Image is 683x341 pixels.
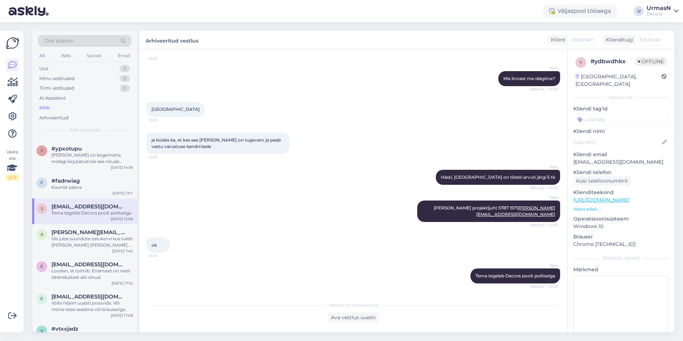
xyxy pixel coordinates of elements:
span: andres@lahe.biz [51,229,126,236]
span: ja küsiks ka, et kas see [PERSON_NAME] on tugevam ja peab vastu varustuse kandmisele [151,137,282,149]
a: UrmasNDecora [647,5,679,17]
div: [PERSON_NAME] on kogematta midagi kirjutatud siis see nõuab [PERSON_NAME] lahtri täitmist. [51,152,133,165]
span: Nähtud ✓ 12:06 [530,284,558,289]
div: Siis juba suundute ostukorvi kus tuleb [PERSON_NAME] [PERSON_NAME] meetodi osas ning [PERSON_NAME... [51,236,133,248]
div: Aitäh! [51,332,133,338]
p: Operatsioonisüsteem [573,215,669,223]
div: # ydbwdhkx [590,57,635,66]
span: Tema tegeleb Decora poolt politseiga [475,273,555,278]
span: f [40,180,43,186]
span: Nele [531,195,558,200]
p: Klienditeekond [573,189,669,196]
span: [GEOGRAPHIC_DATA] [151,107,200,112]
div: Klient [548,36,565,44]
span: #ypxotupu [51,145,82,152]
div: 0 [120,75,130,82]
div: Loodan, et toimib. Enamasti on neist lahendustest abi olnud. [51,268,133,281]
div: 2 / 3 [6,174,19,181]
div: UrmasN [647,5,671,11]
div: [DATE] 17:08 [111,313,133,318]
span: Vestlus on arhiveeritud [329,302,378,308]
span: Otsi kliente [44,37,73,45]
div: [DATE] 13:11 [113,191,133,196]
div: Uus [39,65,48,72]
span: Estonian [639,36,661,44]
span: Hästi, [GEOGRAPHIC_DATA] on tõesti arvuti järgi 5 tk [441,174,555,180]
p: Chrome [TECHNICAL_ID] [573,241,669,248]
span: eren.povel@gmail.com [51,293,126,300]
div: Decora [647,11,671,17]
span: Nähtud ✓ 12:04 [530,185,558,191]
span: #fadrwiag [51,178,80,184]
span: Nähtud ✓ 12:03 [530,87,558,92]
div: Kaunist päeva [51,184,133,191]
span: e [40,296,43,301]
img: Askly Logo [6,36,19,50]
span: e [40,264,43,269]
span: v [40,328,43,333]
div: Võite hiljem uuesti proovida. Või mõne teise seadme või brauseriga. [51,300,133,313]
span: Nele [531,65,558,71]
div: AI Assistent [39,95,66,102]
div: Väljaspool tööaega [543,5,617,18]
div: Klienditugi [603,36,633,44]
div: [PERSON_NAME] [573,255,669,262]
div: [DATE] 12:06 [111,216,133,222]
span: Nele [531,263,558,268]
span: sergo.kohal@tallinnlv.ee [51,203,126,210]
div: 0 [120,65,130,72]
p: Kliendi nimi [573,128,669,135]
p: [EMAIL_ADDRESS][DOMAIN_NAME] [573,158,669,166]
div: All [38,51,46,60]
p: Vaata edasi ... [573,206,669,212]
div: [DATE] 14:56 [111,165,133,170]
span: #vtxxjadz [51,326,78,332]
p: Kliendi email [573,151,669,158]
input: Lisa tag [573,114,669,125]
div: Küsi telefoninumbrit [573,176,631,186]
div: Tiimi vestlused [39,85,74,92]
span: y [579,60,582,65]
span: Estonian [572,36,593,44]
p: Brauser [573,233,669,241]
span: Nele [531,164,558,169]
div: Kõik [39,104,50,112]
span: Mis linnast me räägime? [503,76,555,81]
span: Kõik vestlused [69,127,100,133]
span: ok [151,242,157,248]
span: eren.povel@gmail.com [51,261,126,268]
p: Kliendi tag'id [573,105,669,113]
div: Socials [85,51,103,60]
span: Nähtud ✓ 12:05 [530,222,558,228]
span: s [41,206,43,211]
div: Tema tegeleb Decora poolt politseiga [51,210,133,216]
span: 12:04 [149,154,175,160]
span: 12:03 [149,117,175,123]
span: 12:02 [149,56,175,61]
div: 0 [120,85,130,92]
p: Märkmed [573,266,669,273]
a: [URL][DOMAIN_NAME] [573,197,629,203]
div: [GEOGRAPHIC_DATA], [GEOGRAPHIC_DATA] [575,73,662,88]
div: Vaata siia [6,149,19,181]
p: Kliendi telefon [573,169,669,176]
label: Arhiveeritud vestlus [146,35,198,45]
div: [DATE] 17:10 [111,281,133,286]
span: a [40,232,44,237]
div: Web [60,51,72,60]
input: Lisa nimi [574,138,660,146]
span: 12:05 [149,253,175,258]
div: Arhiveeritud [39,114,69,122]
p: Windows 10 [573,223,669,230]
span: [PERSON_NAME] projektijuht 5787 1571 [434,205,555,217]
div: U [634,6,644,16]
div: [DATE] 7:45 [112,248,133,254]
span: y [40,148,43,153]
div: Ava vestlus uuesti [328,313,379,322]
span: Offline [635,58,667,65]
div: Minu vestlused [39,75,75,82]
div: Kliendi info [573,94,669,101]
div: Email [116,51,131,60]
